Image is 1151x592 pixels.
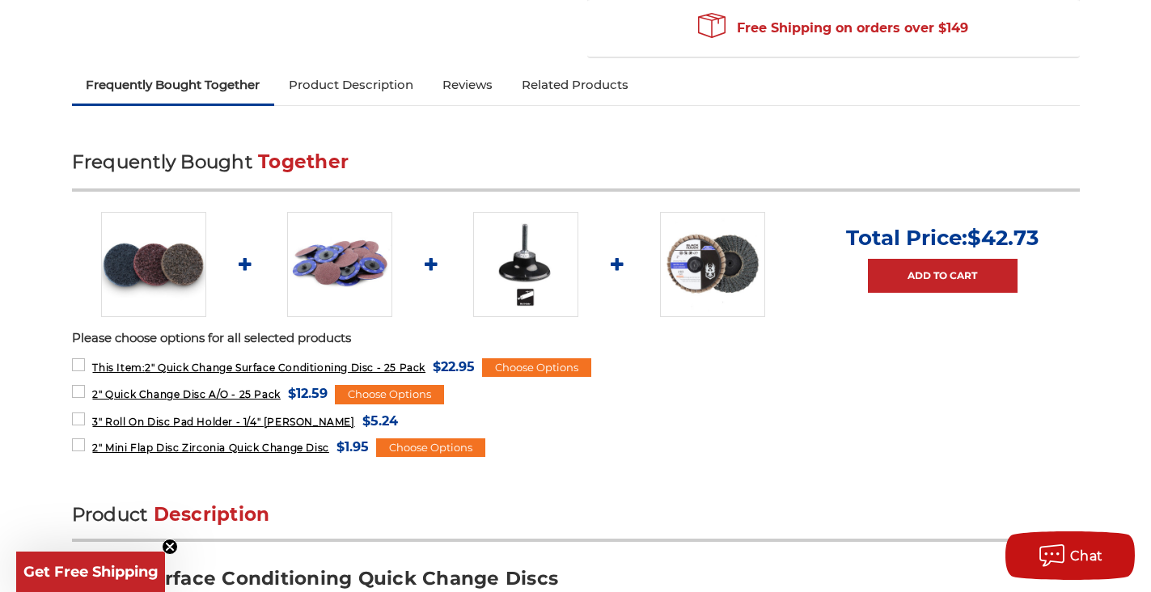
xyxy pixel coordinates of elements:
[92,416,354,428] span: 3" Roll On Disc Pad Holder - 1/4" [PERSON_NAME]
[433,356,475,378] span: $22.95
[1005,531,1135,580] button: Chat
[335,385,444,404] div: Choose Options
[101,212,206,317] img: Black Hawk Abrasives 2 inch quick change disc for surface preparation on metals
[698,12,968,44] span: Free Shipping on orders over $149
[376,438,485,458] div: Choose Options
[162,539,178,555] button: Close teaser
[92,388,280,400] span: 2" Quick Change Disc A/O - 25 Pack
[846,225,1039,251] p: Total Price:
[288,383,328,404] span: $12.59
[72,67,275,103] a: Frequently Bought Together
[428,67,507,103] a: Reviews
[362,410,398,432] span: $5.24
[258,150,349,173] span: Together
[154,503,270,526] span: Description
[336,436,369,458] span: $1.95
[92,442,328,454] span: 2" Mini Flap Disc Zirconia Quick Change Disc
[72,150,252,173] span: Frequently Bought
[274,67,428,103] a: Product Description
[72,503,148,526] span: Product
[92,362,145,374] strong: This Item:
[507,67,643,103] a: Related Products
[72,329,1080,348] p: Please choose options for all selected products
[967,225,1039,251] span: $42.73
[23,563,159,581] span: Get Free Shipping
[92,362,425,374] span: 2" Quick Change Surface Conditioning Disc - 25 Pack
[868,259,1018,293] a: Add to Cart
[16,552,165,592] div: Get Free ShippingClose teaser
[482,358,591,378] div: Choose Options
[1070,548,1103,564] span: Chat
